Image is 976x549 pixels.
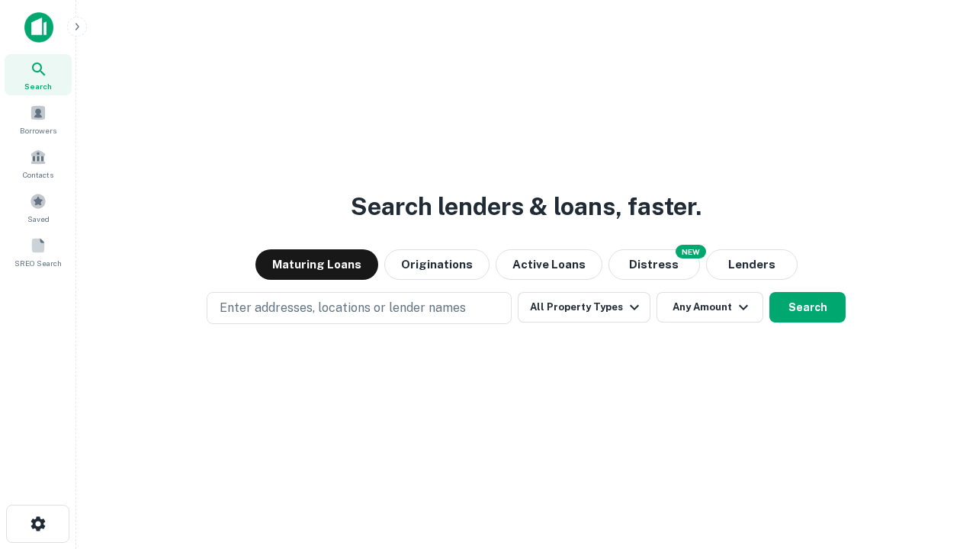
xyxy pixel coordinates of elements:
[24,12,53,43] img: capitalize-icon.png
[24,80,52,92] span: Search
[5,143,72,184] a: Contacts
[14,257,62,269] span: SREO Search
[496,249,602,280] button: Active Loans
[769,292,846,323] button: Search
[20,124,56,136] span: Borrowers
[900,427,976,500] iframe: Chat Widget
[676,245,706,258] div: NEW
[27,213,50,225] span: Saved
[657,292,763,323] button: Any Amount
[5,231,72,272] a: SREO Search
[384,249,490,280] button: Originations
[5,54,72,95] a: Search
[608,249,700,280] button: Search distressed loans with lien and other non-mortgage details.
[207,292,512,324] button: Enter addresses, locations or lender names
[220,299,466,317] p: Enter addresses, locations or lender names
[5,187,72,228] a: Saved
[706,249,798,280] button: Lenders
[23,169,53,181] span: Contacts
[5,98,72,140] a: Borrowers
[351,188,701,225] h3: Search lenders & loans, faster.
[255,249,378,280] button: Maturing Loans
[518,292,650,323] button: All Property Types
